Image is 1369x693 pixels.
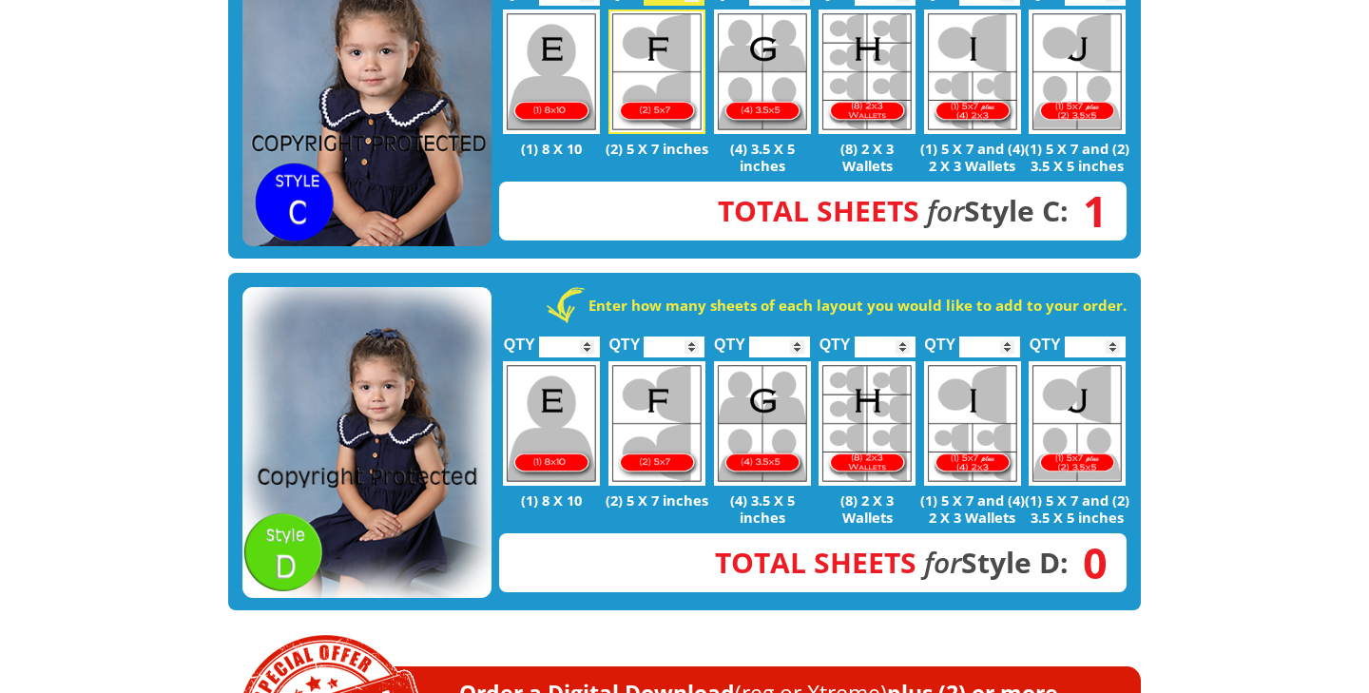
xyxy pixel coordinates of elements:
label: QTY [504,316,535,362]
label: QTY [714,316,745,362]
img: G [714,361,811,486]
strong: Style D: [715,543,1069,582]
img: J [1029,361,1126,486]
p: (1) 5 X 7 and (2) 3.5 X 5 inches [1025,491,1130,526]
img: G [714,10,811,134]
strong: Style C: [718,191,1069,230]
p: (4) 3.5 X 5 inches [709,140,815,174]
span: 1 [1069,201,1108,221]
img: F [608,10,705,134]
p: (2) 5 X 7 inches [605,491,710,509]
label: QTY [608,316,640,362]
p: (1) 5 X 7 and (4) 2 X 3 Wallets [919,491,1025,526]
p: (1) 5 X 7 and (2) 3.5 X 5 inches [1025,140,1130,174]
img: STYLE D [242,287,492,599]
em: for [924,543,961,582]
img: F [608,361,705,486]
p: (1) 8 X 10 [499,140,605,157]
p: (1) 5 X 7 and (4) 2 X 3 Wallets [919,140,1025,174]
label: QTY [819,316,851,362]
img: H [819,10,916,134]
img: J [1029,10,1126,134]
img: E [503,361,600,486]
img: I [924,361,1021,486]
p: (1) 8 X 10 [499,491,605,509]
p: (4) 3.5 X 5 inches [709,491,815,526]
p: (2) 5 X 7 inches [605,140,710,157]
span: Total Sheets [718,191,919,230]
p: (8) 2 X 3 Wallets [815,140,920,174]
label: QTY [924,316,955,362]
span: Total Sheets [715,543,916,582]
img: H [819,361,916,486]
strong: Enter how many sheets of each layout you would like to add to your order. [588,296,1127,315]
img: E [503,10,600,134]
label: QTY [1030,316,1061,362]
img: I [924,10,1021,134]
span: 0 [1069,552,1108,573]
em: for [927,191,964,230]
p: (8) 2 X 3 Wallets [815,491,920,526]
